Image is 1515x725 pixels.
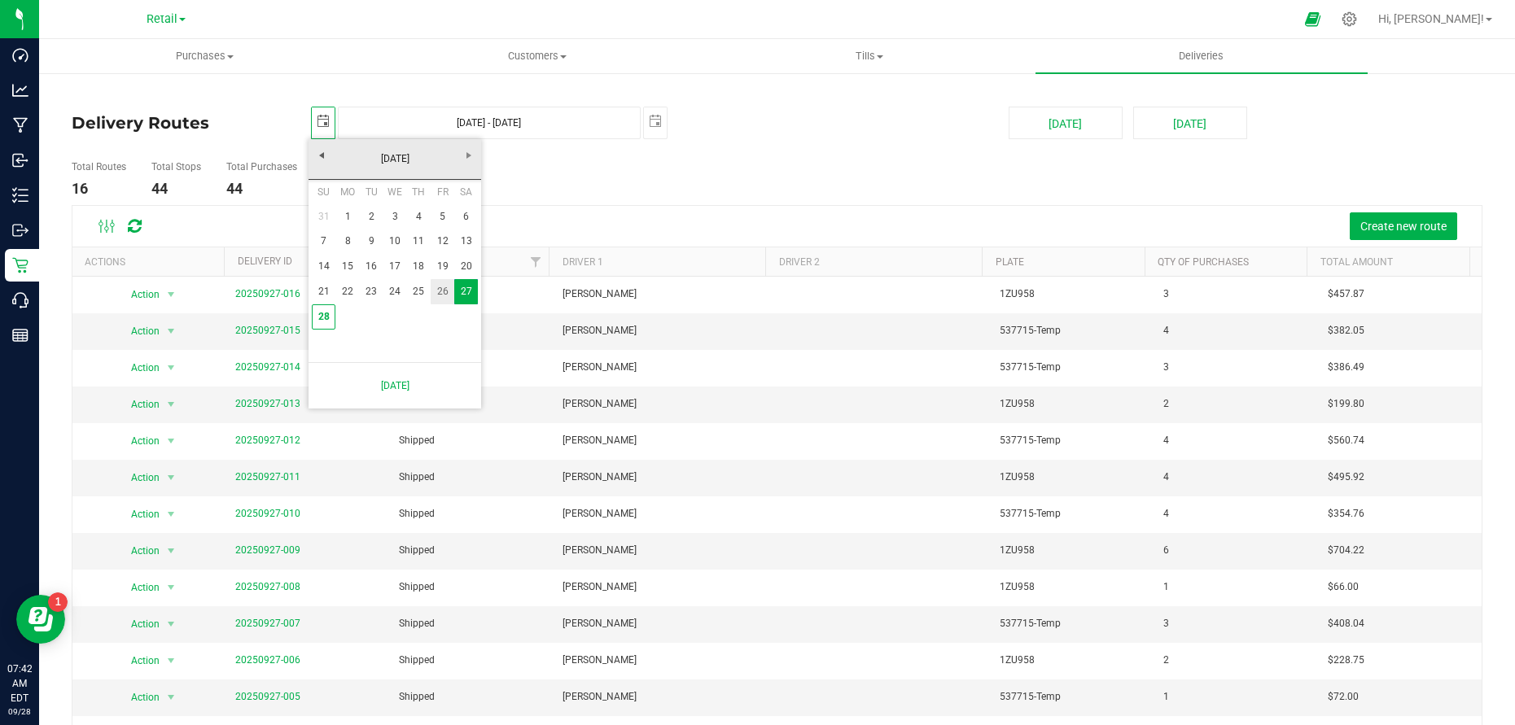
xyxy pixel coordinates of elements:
span: Shipped [399,689,435,705]
th: Driver 1 [549,247,765,276]
span: 537715-Temp [1000,360,1061,375]
p: 07:42 AM EDT [7,662,32,705]
a: 19 [431,254,454,279]
a: 20250927-013 [235,398,300,409]
span: 537715-Temp [1000,506,1061,522]
a: 1 [335,204,359,229]
span: select [161,283,182,306]
inline-svg: Manufacturing [12,117,28,133]
span: Action [116,686,160,709]
span: select [161,393,182,416]
span: $72.00 [1328,689,1359,705]
th: Monday [335,180,359,204]
th: Sunday [312,180,335,204]
span: Shipped [399,579,435,595]
span: Action [116,356,160,379]
span: [PERSON_NAME] [563,286,637,302]
span: $199.80 [1328,396,1364,412]
a: 14 [312,254,335,279]
a: Deliveries [1036,39,1368,73]
div: Manage settings [1339,11,1360,27]
a: Delivery ID [238,255,292,267]
span: Shipped [399,653,435,668]
inline-svg: Retail [12,257,28,273]
span: $66.00 [1328,579,1359,595]
a: 20250927-016 [235,288,300,299]
a: 23 [360,279,383,304]
inline-svg: Outbound [12,222,28,238]
a: 20250927-006 [235,654,300,666]
span: [PERSON_NAME] [563,396,637,412]
a: 12 [431,229,454,254]
span: 3 [1163,360,1169,375]
a: Customers [371,39,703,73]
a: 18 [407,254,431,279]
span: 537715-Temp [1000,616,1061,631]
span: Shipped [399,616,435,631]
span: $704.22 [1328,543,1364,558]
span: Action [116,503,160,526]
span: 1 [1163,579,1169,595]
span: 2 [1163,653,1169,668]
a: 6 [454,204,478,229]
inline-svg: Inventory [12,187,28,203]
span: select [161,649,182,672]
span: [PERSON_NAME] [563,653,637,668]
span: 4 [1163,506,1169,522]
h5: Total Routes [72,162,126,173]
span: Action [116,539,160,562]
th: Saturday [454,180,478,204]
span: $382.05 [1328,323,1364,338]
span: Deliveries [1157,49,1246,63]
span: select [161,613,182,635]
span: select [161,539,182,562]
span: select [161,320,182,343]
a: 4 [407,204,431,229]
span: 1ZU958 [1000,470,1035,485]
span: 3 [1163,616,1169,631]
span: $354.76 [1328,506,1364,522]
h4: 16 [72,181,126,197]
span: select [161,576,182,599]
a: 26 [431,279,454,304]
span: Shipped [399,543,435,558]
h5: Total Purchases [226,162,297,173]
span: [PERSON_NAME] [563,616,637,631]
a: 20 [454,254,478,279]
a: 20250927-010 [235,508,300,519]
span: Shipped [399,433,435,448]
span: 1ZU958 [1000,579,1035,595]
span: Action [116,466,160,489]
span: 1ZU958 [1000,286,1035,302]
span: Action [116,393,160,416]
span: Action [116,283,160,306]
span: [PERSON_NAME] [563,579,637,595]
span: select [161,466,182,489]
span: 2 [1163,396,1169,412]
a: 22 [335,279,359,304]
a: 27 [454,279,478,304]
a: Purchases [39,39,371,73]
span: Create new route [1360,220,1447,233]
a: 8 [335,229,359,254]
span: Purchases [40,49,370,63]
inline-svg: Inbound [12,152,28,168]
span: 4 [1163,323,1169,338]
button: [DATE] [1009,107,1123,139]
button: Create new route [1350,212,1457,240]
inline-svg: Analytics [12,82,28,98]
iframe: Resource center unread badge [48,592,68,612]
span: Shipped [399,506,435,522]
a: 20250927-012 [235,435,300,446]
h4: 44 [226,181,297,197]
a: 21 [312,279,335,304]
span: 3 [1163,286,1169,302]
a: 20250927-008 [235,581,300,592]
a: 10 [383,229,407,254]
a: 15 [335,254,359,279]
a: 9 [360,229,383,254]
span: Retail [147,12,177,26]
div: Actions [85,256,218,268]
span: Action [116,649,160,672]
